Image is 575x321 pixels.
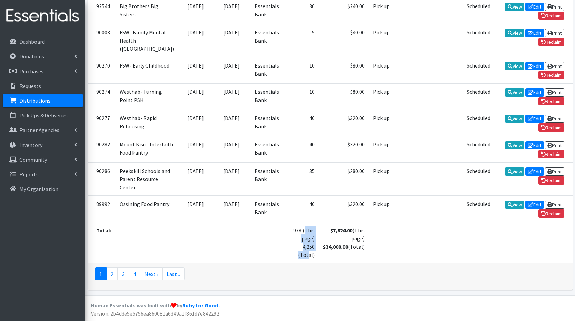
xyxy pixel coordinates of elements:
td: $320.00 [319,136,369,162]
td: Westhab- Rapid Rehousing [115,110,179,136]
td: (This page) (Total) [319,222,369,263]
td: [DATE] [179,162,213,195]
td: FSW- Early Childhood [115,57,179,83]
a: Reclaim [538,12,564,20]
p: Dashboard [19,38,45,45]
p: Pick Ups & Deliveries [19,112,68,119]
td: Westhab- Turning Point PSH [115,83,179,110]
p: Community [19,156,47,163]
td: Ossining Food Pantry [115,195,179,222]
td: Pick up [369,24,397,57]
a: Partner Agencies [3,123,83,137]
p: Partner Agencies [19,127,59,133]
p: Requests [19,83,41,89]
td: 90003 [88,24,115,57]
td: 40 [283,110,319,136]
a: Reclaim [538,150,564,158]
td: Scheduled [463,24,494,57]
a: 1 [95,267,107,280]
a: Ruby for Good [182,302,218,309]
a: Pick Ups & Deliveries [3,108,83,122]
a: View [505,141,524,149]
td: 10 [283,57,319,83]
a: Edit [525,141,544,149]
a: View [505,62,524,70]
td: Essentials Bank [251,57,283,83]
td: 10 [283,83,319,110]
a: Print [545,88,564,97]
td: $40.00 [319,24,369,57]
a: Reports [3,167,83,181]
td: $280.00 [319,162,369,195]
p: Purchases [19,68,43,75]
a: Print [545,29,564,37]
strong: Human Essentials was built with by . [91,302,220,309]
a: Edit [525,201,544,209]
a: Reclaim [538,123,564,132]
a: Edit [525,88,544,97]
a: 3 [117,267,129,280]
td: 90270 [88,57,115,83]
td: $80.00 [319,57,369,83]
a: Edit [525,62,544,70]
a: Print [545,201,564,209]
p: My Organization [19,186,58,192]
a: View [505,167,524,176]
td: Scheduled [463,110,494,136]
strong: $34,000.00 [323,243,348,250]
td: Scheduled [463,83,494,110]
td: Essentials Bank [251,162,283,195]
a: View [505,29,524,37]
img: HumanEssentials [3,4,83,27]
a: Print [545,167,564,176]
a: Reclaim [538,38,564,46]
td: 5 [283,24,319,57]
td: [DATE] [179,83,213,110]
a: Print [545,62,564,70]
a: Reclaim [538,97,564,105]
p: Inventory [19,142,42,148]
a: Purchases [3,64,83,78]
td: Pick up [369,195,397,222]
a: Dashboard [3,35,83,48]
td: [DATE] [213,162,251,195]
td: 35 [283,162,319,195]
td: 40 [283,195,319,222]
a: Reclaim [538,71,564,79]
a: 2 [106,267,118,280]
td: Pick up [369,162,397,195]
a: View [505,88,524,97]
td: Pick up [369,83,397,110]
td: 90274 [88,83,115,110]
td: Pick up [369,110,397,136]
td: 978 (This page) 4,250 (Total) [283,222,319,263]
a: Edit [525,29,544,37]
p: Distributions [19,97,51,104]
td: Peekskill Schools and Parent Resource Center [115,162,179,195]
td: Scheduled [463,136,494,162]
td: $80.00 [319,83,369,110]
a: Requests [3,79,83,93]
td: Essentials Bank [251,136,283,162]
td: 40 [283,136,319,162]
a: Donations [3,49,83,63]
a: View [505,201,524,209]
td: Mount Kisco Interfaith Food Pantry [115,136,179,162]
a: Last » [162,267,185,280]
strong: Total: [96,227,111,234]
a: Print [545,141,564,149]
td: [DATE] [213,136,251,162]
td: Scheduled [463,162,494,195]
a: View [505,115,524,123]
a: Edit [525,115,544,123]
a: My Organization [3,182,83,196]
td: [DATE] [179,136,213,162]
td: Essentials Bank [251,195,283,222]
span: Version: 2b4d3e5e5756ea860081a6349a1f861d7e842292 [91,310,219,317]
a: Distributions [3,94,83,107]
td: Essentials Bank [251,24,283,57]
td: [DATE] [213,24,251,57]
a: Edit [525,3,544,11]
td: 89992 [88,195,115,222]
a: Reclaim [538,176,564,185]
